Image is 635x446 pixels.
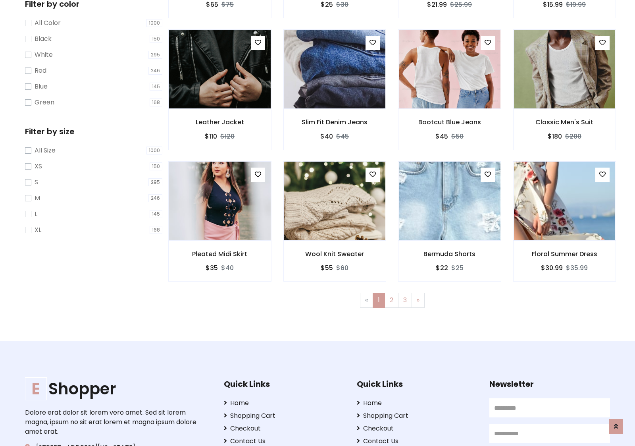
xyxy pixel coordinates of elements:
[35,225,41,235] label: XL
[451,132,464,141] del: $50
[357,398,477,408] a: Home
[541,264,563,272] h6: $30.99
[224,398,344,408] a: Home
[451,263,464,272] del: $25
[284,250,386,258] h6: Wool Knit Sweater
[565,132,581,141] del: $200
[205,133,217,140] h6: $110
[543,1,563,8] h6: $15.99
[398,250,501,258] h6: Bermuda Shorts
[150,162,162,170] span: 150
[35,82,48,91] label: Blue
[336,132,349,141] del: $45
[35,193,40,203] label: M
[514,118,616,126] h6: Classic Men's Suit
[357,411,477,421] a: Shopping Cart
[150,98,162,106] span: 168
[224,379,344,389] h5: Quick Links
[35,66,46,75] label: Red
[148,67,162,75] span: 246
[436,264,448,272] h6: $22
[206,1,218,8] h6: $65
[412,293,425,308] a: Next
[373,293,385,308] a: 1
[548,133,562,140] h6: $180
[357,424,477,433] a: Checkout
[148,51,162,59] span: 295
[169,118,271,126] h6: Leather Jacket
[25,127,162,136] h5: Filter by size
[150,35,162,43] span: 150
[35,146,56,155] label: All Size
[284,118,386,126] h6: Slim Fit Denim Jeans
[514,250,616,258] h6: Floral Summer Dress
[150,83,162,91] span: 145
[417,295,419,305] span: »
[224,411,344,421] a: Shopping Cart
[35,209,37,219] label: L
[150,226,162,234] span: 168
[385,293,398,308] a: 2
[25,379,199,398] a: EShopper
[321,264,333,272] h6: $55
[398,118,501,126] h6: Bootcut Blue Jeans
[224,424,344,433] a: Checkout
[148,178,162,186] span: 295
[146,19,162,27] span: 1000
[224,436,344,446] a: Contact Us
[398,293,412,308] a: 3
[357,436,477,446] a: Contact Us
[174,293,610,308] nav: Page navigation
[35,50,53,60] label: White
[25,379,199,398] h1: Shopper
[220,132,235,141] del: $120
[35,98,54,107] label: Green
[35,162,42,171] label: XS
[169,250,271,258] h6: Pleated Midi Skirt
[221,263,234,272] del: $40
[150,210,162,218] span: 145
[489,379,610,389] h5: Newsletter
[25,408,199,436] p: Dolore erat dolor sit lorem vero amet. Sed sit lorem magna, ipsum no sit erat lorem et magna ipsu...
[321,1,333,8] h6: $25
[25,377,47,400] span: E
[35,178,38,187] label: S
[357,379,477,389] h5: Quick Links
[566,263,588,272] del: $35.99
[35,34,52,44] label: Black
[148,194,162,202] span: 246
[320,133,333,140] h6: $40
[206,264,218,272] h6: $35
[35,18,61,28] label: All Color
[146,147,162,154] span: 1000
[435,133,448,140] h6: $45
[336,263,348,272] del: $60
[427,1,447,8] h6: $21.99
